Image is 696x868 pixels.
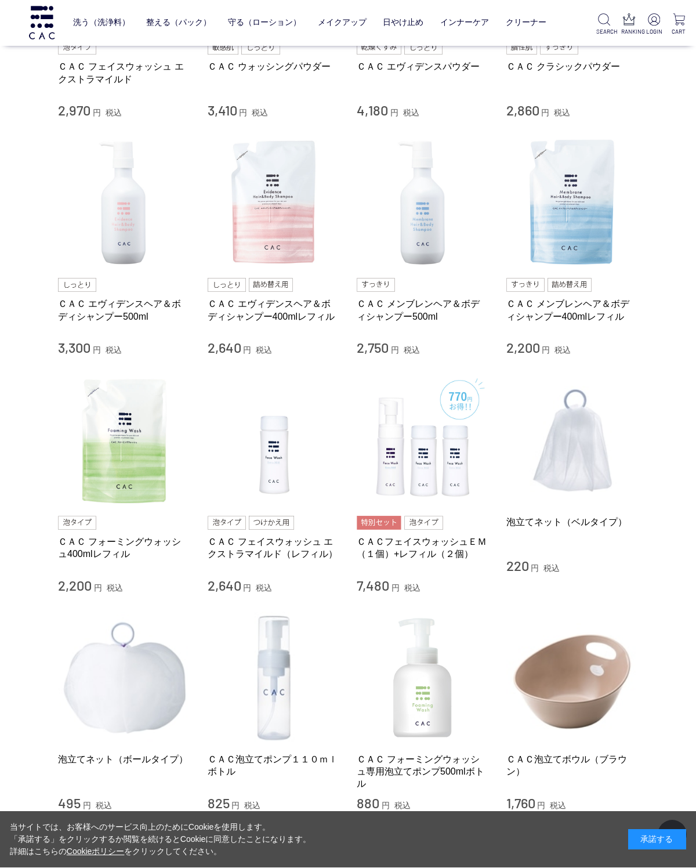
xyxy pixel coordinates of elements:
[542,346,550,355] span: 円
[58,339,90,356] span: 3,300
[58,298,190,323] a: ＣＡＣ エヴィデンスヘア＆ボディシャンプー500ml
[208,339,241,356] span: 2,640
[58,279,96,292] img: しっとり
[73,9,130,37] a: 洗う（洗浄料）
[628,830,686,850] div: 承諾する
[208,102,237,119] span: 3,410
[596,28,612,37] p: SEARCH
[208,298,340,323] a: ＣＡＣ エヴィデンスヘア＆ボディシャンプー400mlレフィル
[543,564,560,573] span: 税込
[621,14,637,37] a: RANKING
[146,9,211,37] a: 整える（パック）
[506,102,539,119] span: 2,860
[208,536,340,561] a: ＣＡＣ フェイスウォッシュ エクストラマイルド（レフィル）
[208,577,241,594] span: 2,640
[58,138,190,270] img: ＣＡＣ エヴィデンスヘア＆ボディシャンプー500ml
[208,279,246,292] img: しっとり
[357,138,489,270] img: ＣＡＣ メンブレンヘア＆ボディシャンプー500ml
[357,754,489,791] a: ＣＡＣ フォーミングウォッシュ専用泡立てポンプ500mlボトル
[596,14,612,37] a: SEARCH
[506,61,639,73] a: ＣＡＣ クラシックパウダー
[256,584,272,593] span: 税込
[249,516,294,530] img: つけかえ用
[106,346,122,355] span: 税込
[228,9,301,37] a: 守る（ローション）
[383,9,423,37] a: 日やけ止め
[540,41,578,55] img: すっきり
[506,375,639,507] img: 泡立てネット（ベルタイプ）
[357,279,395,292] img: すっきり
[391,584,400,593] span: 円
[208,375,340,507] img: ＣＡＣ フェイスウォッシュ エクストラマイルド（レフィル）
[58,612,190,744] img: 泡立てネット（ボールタイプ）
[107,584,123,593] span: 税込
[506,516,639,529] a: 泡立てネット（ベルタイプ）
[506,298,639,323] a: ＣＡＣ メンブレンヘア＆ボディシャンプー400mlレフィル
[357,612,489,744] a: ＣＡＣ フォーミングウォッシュ専用泡立てポンプ500mlボトル
[554,346,571,355] span: 税込
[541,108,549,118] span: 円
[506,612,639,744] img: ＣＡＣ泡立てボウル（ブラウン）
[249,279,293,292] img: 詰め替え用
[440,9,489,37] a: インナーケア
[394,801,411,811] span: 税込
[208,612,340,744] a: ＣＡＣ泡立てポンプ１１０ｍｌボトル
[537,801,545,811] span: 円
[357,375,489,507] img: ＣＡＣフェイスウォッシュＥＭ（１個）+レフィル（２個）
[58,795,81,812] span: 495
[58,754,190,766] a: 泡立てネット（ボールタイプ）
[506,558,529,574] span: 220
[208,795,230,812] span: 825
[93,108,101,118] span: 円
[404,516,443,530] img: 泡タイプ
[382,801,390,811] span: 円
[256,346,272,355] span: 税込
[621,28,637,37] p: RANKING
[403,108,419,118] span: 税込
[58,536,190,561] a: ＣＡＣ フォーミングウォッシュ400mlレフィル
[58,41,96,55] img: 泡タイプ
[506,9,546,37] a: クリーナー
[671,14,687,37] a: CART
[58,102,90,119] span: 2,970
[550,801,566,811] span: 税込
[357,339,389,356] span: 2,750
[391,346,399,355] span: 円
[357,577,389,594] span: 7,480
[93,346,101,355] span: 円
[671,28,687,37] p: CART
[506,138,639,270] img: ＣＡＣ メンブレンヘア＆ボディシャンプー400mlレフィル
[506,279,545,292] img: すっきり
[243,346,251,355] span: 円
[252,108,268,118] span: 税込
[357,795,379,812] span: 880
[208,138,340,270] img: ＣＡＣ エヴィデンスヘア＆ボディシャンプー400mlレフィル
[404,584,420,593] span: 税込
[243,584,251,593] span: 円
[58,577,92,594] span: 2,200
[404,346,420,355] span: 税込
[67,847,125,856] a: Cookieポリシー
[208,754,340,779] a: ＣＡＣ泡立てポンプ１１０ｍｌボトル
[239,108,247,118] span: 円
[106,108,122,118] span: 税込
[318,9,367,37] a: メイクアップ
[96,801,112,811] span: 税込
[390,108,398,118] span: 円
[58,375,190,507] img: ＣＡＣ フォーミングウォッシュ400mlレフィル
[548,279,592,292] img: 詰め替え用
[58,61,190,86] a: ＣＡＣ フェイスウォッシュ エクストラマイルド
[646,14,662,37] a: LOGIN
[208,61,340,73] a: ＣＡＣ ウォッシングパウダー
[244,801,260,811] span: 税込
[231,801,240,811] span: 円
[357,61,489,73] a: ＣＡＣ エヴィデンスパウダー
